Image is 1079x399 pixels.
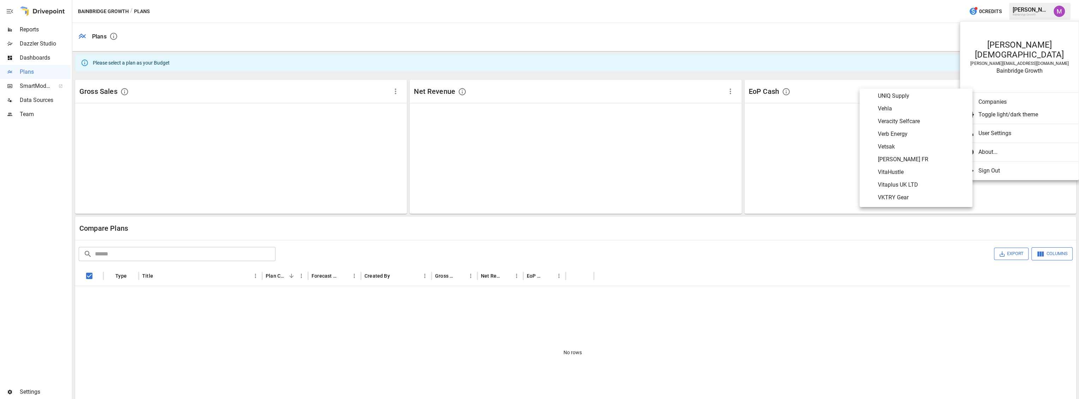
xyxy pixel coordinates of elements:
span: UNIQ Supply [878,92,967,100]
span: VKTRY Gear [878,193,967,202]
span: Toggle light/dark theme [978,110,1067,119]
span: [PERSON_NAME] FR [878,155,967,164]
span: Sign Out [978,167,1067,175]
div: [PERSON_NAME][DEMOGRAPHIC_DATA] [967,40,1072,60]
div: [PERSON_NAME][EMAIL_ADDRESS][DOMAIN_NAME] [967,61,1072,66]
span: Vehla [878,104,967,113]
span: User Settings [978,129,1073,138]
span: About... [978,148,1067,156]
span: Veracity Selfcare [878,117,967,126]
span: Companies [978,98,1067,106]
span: Vitaplus UK LTD [878,181,967,189]
span: Verb Energy [878,130,967,138]
div: Bainbridge Growth [967,67,1072,74]
span: Vetsak [878,143,967,151]
span: VitaHustle [878,168,967,176]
